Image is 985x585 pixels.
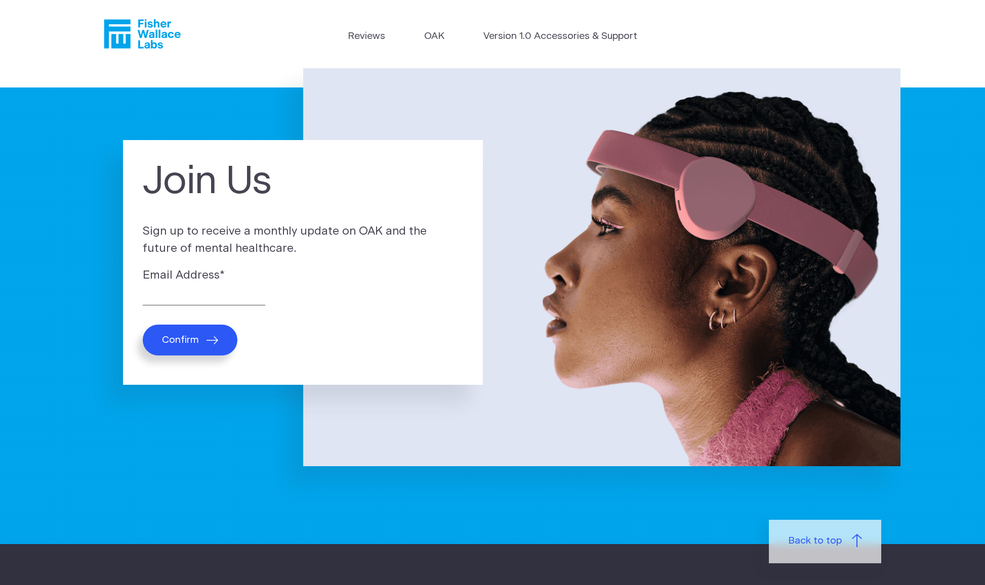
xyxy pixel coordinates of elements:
a: Fisher Wallace [104,19,181,49]
a: OAK [424,29,444,44]
button: Confirm [143,325,237,355]
a: Version 1.0 Accessories & Support [483,29,637,44]
span: Back to top [788,534,842,549]
h1: Join Us [143,159,464,204]
a: Back to top [769,520,881,563]
span: Confirm [162,334,199,346]
label: Email Address [143,267,464,284]
p: Sign up to receive a monthly update on OAK and the future of mental healthcare. [143,223,464,257]
a: Reviews [348,29,385,44]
